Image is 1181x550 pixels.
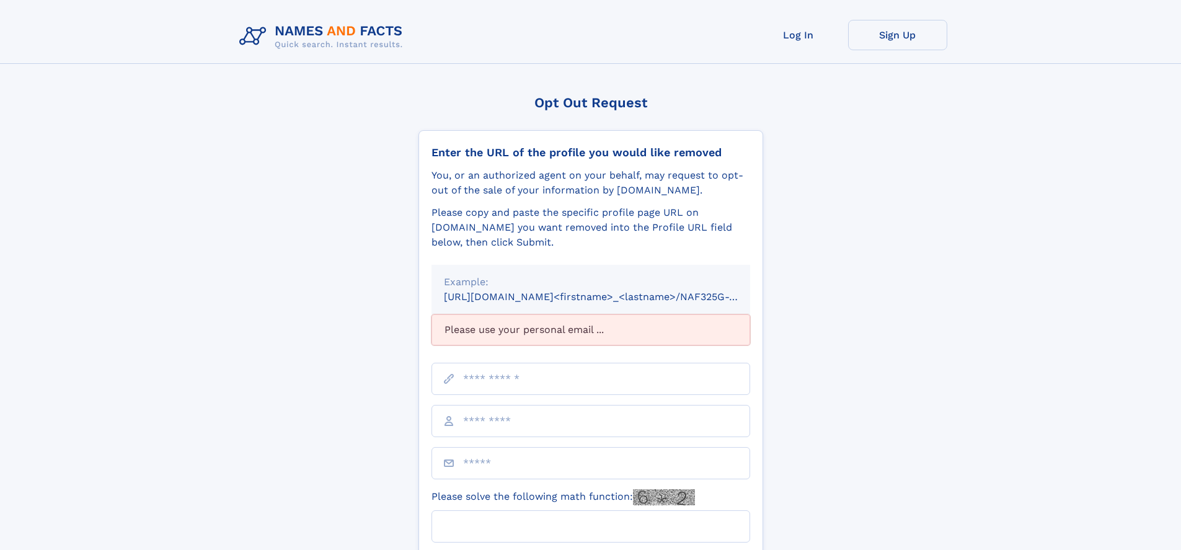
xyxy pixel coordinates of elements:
div: Please use your personal email ... [431,314,750,345]
a: Log In [749,20,848,50]
div: Please copy and paste the specific profile page URL on [DOMAIN_NAME] you want removed into the Pr... [431,205,750,250]
div: Enter the URL of the profile you would like removed [431,146,750,159]
div: Opt Out Request [418,95,763,110]
div: Example: [444,275,738,290]
div: You, or an authorized agent on your behalf, may request to opt-out of the sale of your informatio... [431,168,750,198]
label: Please solve the following math function: [431,489,695,505]
img: Logo Names and Facts [234,20,413,53]
small: [URL][DOMAIN_NAME]<firstname>_<lastname>/NAF325G-xxxxxxxx [444,291,774,303]
a: Sign Up [848,20,947,50]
